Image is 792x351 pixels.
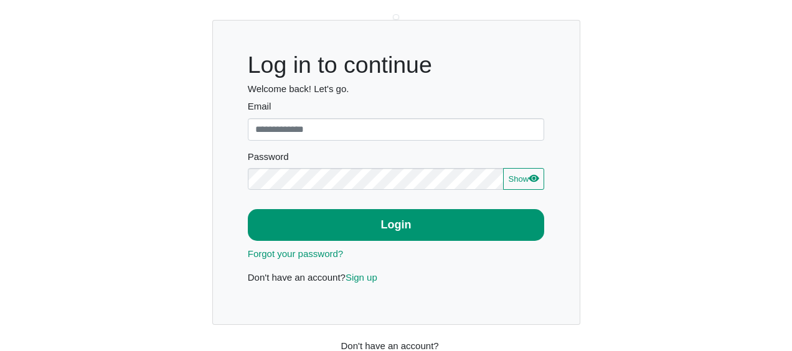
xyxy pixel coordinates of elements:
a: Forgot your password? [248,248,343,259]
legend: Password [248,150,545,168]
label: Email [248,100,545,114]
button: Login [248,209,545,241]
p: Don't have an account? [248,271,545,285]
b: Login [381,218,412,231]
button: Showeye fill [503,168,544,190]
img: svg+xml;charset=UTF-8,%3Csvg%20width%3D%221%22%20height%3D%221%22%20xmlns%3D%22http%3A%2F%2Fwww.w... [393,14,399,21]
h6: Welcome back! Let's go. [248,83,545,95]
h1: Log in to continue [248,51,545,79]
a: Sign up [346,272,377,283]
svg: eye fill [529,173,539,183]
